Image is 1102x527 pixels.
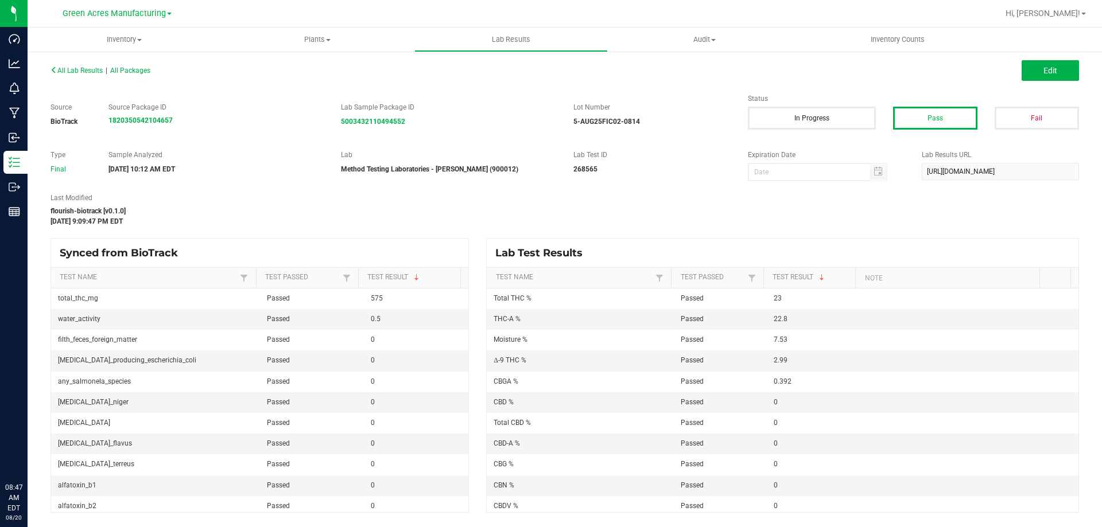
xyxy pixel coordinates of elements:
[110,67,150,75] span: All Packages
[51,67,103,75] span: All Lab Results
[681,273,745,282] a: Test PassedSortable
[1043,66,1057,75] span: Edit
[681,377,704,385] span: Passed
[573,165,597,173] strong: 268565
[51,102,91,112] label: Source
[58,377,131,385] span: any_salmonela_species
[341,118,405,126] a: 5003432110494552
[58,460,134,468] span: [MEDICAL_DATA]_terreus
[774,315,787,323] span: 22.8
[267,439,290,447] span: Passed
[58,419,110,427] span: [MEDICAL_DATA]
[774,460,778,468] span: 0
[58,335,137,343] span: filth_feces_foreign_matter
[60,247,187,259] span: Synced from BioTrack
[855,34,940,45] span: Inventory Counts
[51,193,731,203] label: Last Modified
[494,294,531,302] span: Total THC %
[774,294,782,302] span: 23
[681,502,704,510] span: Passed
[222,34,414,45] span: Plants
[995,107,1079,130] button: Fail
[11,435,46,470] iframe: Resource center
[58,356,196,364] span: [MEDICAL_DATA]_producing_escherichia_coli
[681,335,704,343] span: Passed
[494,356,526,364] span: Δ-9 THC %
[494,460,514,468] span: CBG %
[371,356,375,364] span: 0
[494,502,518,510] span: CBDV %
[893,107,977,130] button: Pass
[9,132,20,143] inline-svg: Inbound
[817,273,826,282] span: Sortable
[371,294,383,302] span: 575
[371,460,375,468] span: 0
[108,102,324,112] label: Source Package ID
[681,439,704,447] span: Passed
[367,273,456,282] a: Test ResultSortable
[108,116,173,124] a: 1820350542104657
[58,294,98,302] span: total_thc_mg
[681,398,704,406] span: Passed
[681,356,704,364] span: Passed
[221,28,414,52] a: Plants
[1022,60,1079,81] button: Edit
[494,377,518,385] span: CBGA %
[341,102,556,112] label: Lab Sample Package ID
[5,513,22,522] p: 08/20
[608,28,801,52] a: Audit
[681,481,704,489] span: Passed
[801,28,995,52] a: Inventory Counts
[494,335,527,343] span: Moisture %
[9,33,20,45] inline-svg: Dashboard
[748,107,876,130] button: In Progress
[494,481,514,489] span: CBN %
[58,439,132,447] span: [MEDICAL_DATA]_flavus
[922,150,1079,160] label: Lab Results URL
[476,34,546,45] span: Lab Results
[371,398,375,406] span: 0
[9,157,20,168] inline-svg: Inventory
[51,164,91,174] div: Final
[573,118,640,126] strong: 5-AUG25FIC02-0814
[496,273,653,282] a: Test NameSortable
[371,419,375,427] span: 0
[341,165,518,173] strong: Method Testing Laboratories - [PERSON_NAME] (900012)
[51,217,123,225] strong: [DATE] 9:09:47 PM EDT
[9,181,20,193] inline-svg: Outbound
[237,271,251,285] a: Filter
[494,315,521,323] span: THC-A %
[412,273,421,282] span: Sortable
[28,34,221,45] span: Inventory
[774,377,791,385] span: 0.392
[774,439,778,447] span: 0
[267,356,290,364] span: Passed
[58,502,96,510] span: alfatoxin_b2
[653,271,666,285] a: Filter
[9,58,20,69] inline-svg: Analytics
[608,34,801,45] span: Audit
[108,150,324,160] label: Sample Analyzed
[774,481,778,489] span: 0
[745,271,759,285] a: Filter
[494,398,514,406] span: CBD %
[371,335,375,343] span: 0
[267,315,290,323] span: Passed
[748,150,905,160] label: Expiration Date
[681,315,704,323] span: Passed
[774,502,778,510] span: 0
[267,335,290,343] span: Passed
[573,102,731,112] label: Lot Number
[774,335,787,343] span: 7.53
[9,206,20,217] inline-svg: Reports
[774,419,778,427] span: 0
[108,165,175,173] strong: [DATE] 10:12 AM EDT
[774,398,778,406] span: 0
[341,150,556,160] label: Lab
[34,434,48,447] iframe: Resource center unread badge
[340,271,354,285] a: Filter
[63,9,166,18] span: Green Acres Manufacturing
[58,398,129,406] span: [MEDICAL_DATA]_niger
[5,482,22,513] p: 08:47 AM EDT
